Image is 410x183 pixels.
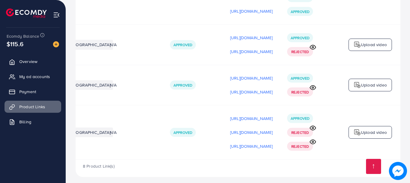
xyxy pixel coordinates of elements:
span: Rejected [291,144,309,149]
span: Ecomdy Balance [7,33,39,39]
span: My ad accounts [19,74,50,80]
img: logo [6,8,47,18]
li: [GEOGRAPHIC_DATA] [67,40,113,49]
span: Approved [291,76,309,81]
span: Approved [291,9,309,14]
img: logo [354,81,361,89]
p: Upload video [361,41,387,48]
span: N/A [110,82,117,88]
p: Upload video [361,129,387,136]
p: [URL][DOMAIN_NAME] [230,34,273,41]
span: Rejected [291,49,309,54]
a: My ad accounts [5,71,61,83]
span: Approved [291,35,309,40]
li: [GEOGRAPHIC_DATA] [67,128,113,137]
img: logo [354,41,361,48]
span: Approved [291,116,309,121]
span: Billing [19,119,31,125]
span: $115.6 [7,39,23,48]
p: [URL][DOMAIN_NAME] [230,129,273,136]
img: image [389,162,407,180]
a: Product Links [5,101,61,113]
span: Product Links [19,104,45,110]
img: image [53,41,59,47]
p: Upload video [361,81,387,89]
span: N/A [110,42,117,48]
p: [URL][DOMAIN_NAME] [230,115,273,122]
span: Approved [174,83,192,88]
img: menu [53,11,60,18]
p: [URL][DOMAIN_NAME] [230,74,273,82]
span: 8 Product Link(s) [83,163,114,169]
a: Payment [5,86,61,98]
p: [URL][DOMAIN_NAME] [230,48,273,55]
p: [URL][DOMAIN_NAME] [230,8,273,15]
a: Billing [5,116,61,128]
li: [GEOGRAPHIC_DATA] [67,80,113,90]
p: [URL][DOMAIN_NAME] [230,88,273,96]
img: logo [354,129,361,136]
span: Approved [174,42,192,47]
span: Payment [19,89,36,95]
span: Approved [174,130,192,135]
p: [URL][DOMAIN_NAME] [230,143,273,150]
span: Rejected [291,90,309,95]
a: Overview [5,55,61,68]
span: Rejected [291,130,309,135]
span: Overview [19,58,37,65]
span: N/A [110,129,117,135]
